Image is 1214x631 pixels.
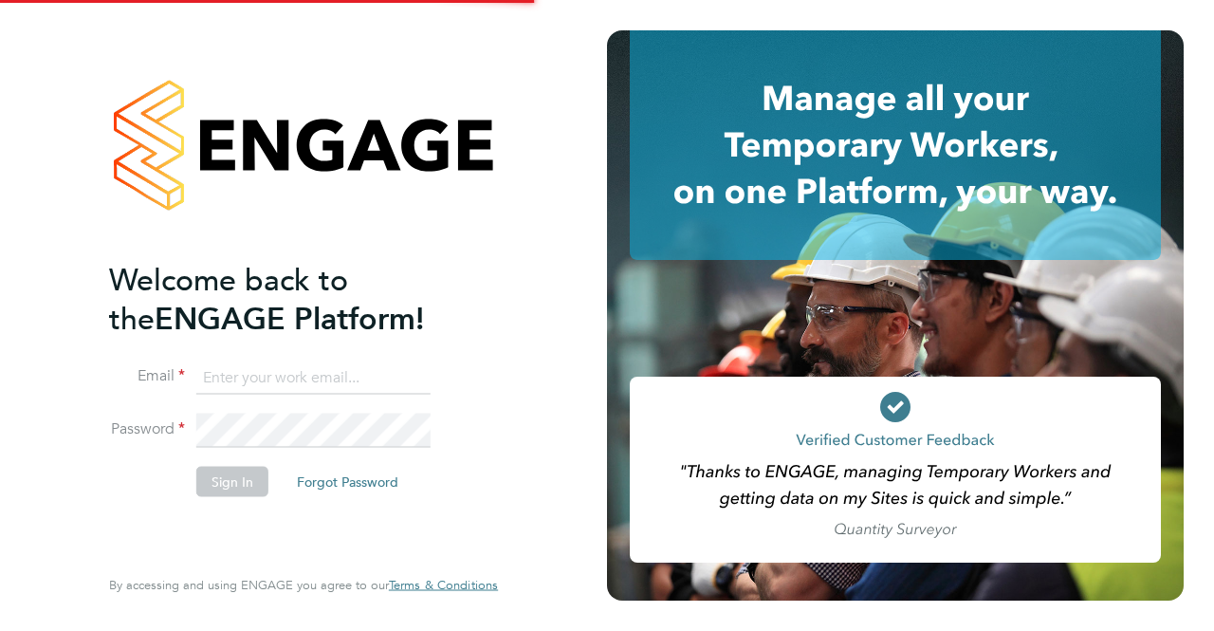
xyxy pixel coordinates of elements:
span: By accessing and using ENGAGE you agree to our [109,577,498,593]
label: Password [109,419,185,439]
button: Forgot Password [282,467,414,497]
h2: ENGAGE Platform! [109,260,479,338]
input: Enter your work email... [196,361,431,395]
label: Email [109,366,185,386]
a: Terms & Conditions [389,578,498,593]
span: Terms & Conditions [389,577,498,593]
span: Welcome back to the [109,261,348,337]
button: Sign In [196,467,268,497]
